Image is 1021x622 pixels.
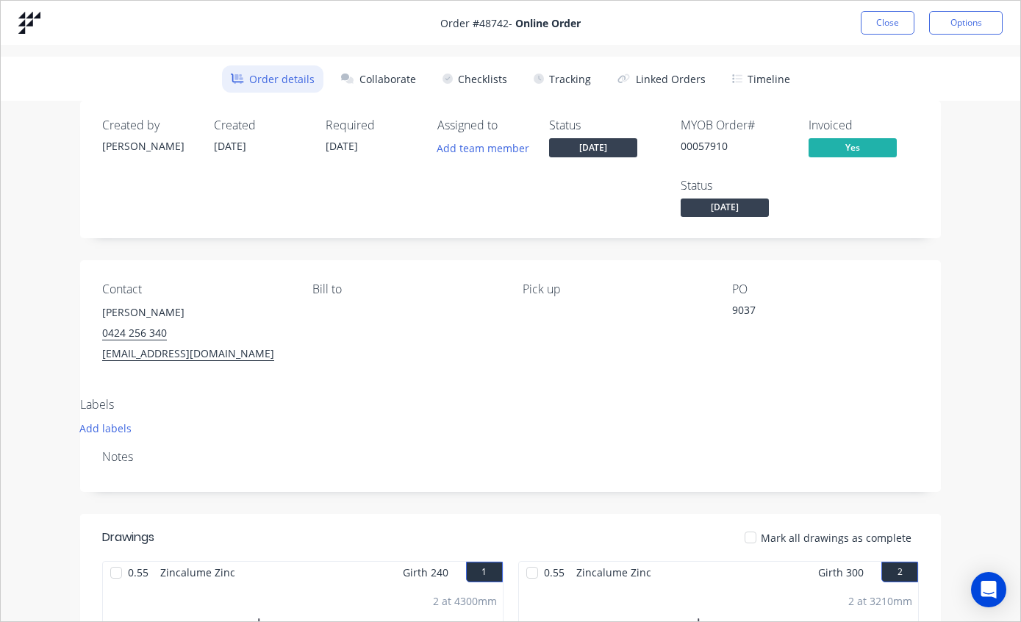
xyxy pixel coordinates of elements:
button: 1 [466,562,503,582]
div: 00057910 [681,138,791,154]
div: Drawings [102,529,154,546]
button: Add team member [437,138,537,158]
button: Add labels [72,418,140,438]
div: Created by [102,118,190,132]
button: Tracking [525,65,600,93]
div: Open Intercom Messenger [971,572,1006,607]
img: Factory [18,12,40,34]
span: Yes [809,138,897,157]
div: Status [549,118,637,132]
div: Invoiced [809,118,919,132]
button: Linked Orders [609,65,714,93]
button: Timeline [723,65,799,93]
div: 2 at 4300mm [433,593,497,609]
span: Girth 240 [403,562,448,583]
span: [DATE] [326,139,358,153]
div: 9037 [732,302,916,323]
div: Created [214,118,302,132]
button: Add team member [429,138,537,158]
div: 2 at 3210mm [848,593,912,609]
div: Contact [102,282,289,296]
div: Assigned to [437,118,526,132]
div: [PERSON_NAME] [102,302,289,323]
span: Zincalume Zinc [570,562,673,587]
button: [DATE] [681,199,769,221]
span: Order # 48742 - [440,15,581,31]
button: [DATE] [549,138,637,160]
span: [DATE] [549,138,637,157]
div: Labels [80,398,426,412]
button: Order details [222,65,323,93]
div: Status [681,179,791,193]
div: Bill to [312,282,499,296]
button: Collaborate [332,65,425,93]
span: 0.55 [122,562,154,587]
div: [PERSON_NAME]0424 256 340[EMAIL_ADDRESS][DOMAIN_NAME] [102,302,289,364]
span: Mark all drawings as complete [761,530,911,546]
button: 2 [881,562,918,582]
button: Options [929,11,1003,35]
button: Checklists [434,65,516,93]
span: [DATE] [214,139,246,153]
button: Close [861,11,914,35]
span: Zincalume Zinc [154,562,257,587]
div: [PERSON_NAME] [102,138,190,154]
div: Notes [102,450,919,464]
div: MYOB Order # [681,118,791,132]
div: Pick up [523,282,709,296]
span: [DATE] [681,199,769,217]
div: PO [732,282,919,296]
div: Required [326,118,414,132]
span: 0.55 [538,562,570,587]
span: Girth 300 [818,562,864,583]
strong: Online Order [515,16,581,30]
